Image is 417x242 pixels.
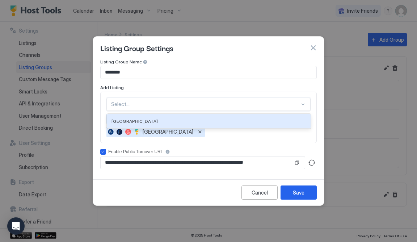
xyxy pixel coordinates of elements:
[108,149,163,154] div: Enable Public Turnover URL
[293,159,300,166] button: Copy
[100,42,173,53] span: Listing Group Settings
[100,85,124,90] span: Add Listing
[100,149,317,155] div: accessCode
[281,185,317,200] button: Save
[241,185,278,200] button: Cancel
[143,129,193,135] span: [GEOGRAPHIC_DATA]
[101,66,316,79] input: Input Field
[100,59,142,64] span: Listing Group Name
[307,158,317,168] button: Generate turnover URL
[7,217,25,235] div: Open Intercom Messenger
[293,189,304,196] div: Save
[101,157,293,169] input: Input Field
[111,118,158,124] span: [GEOGRAPHIC_DATA]
[252,189,268,196] div: Cancel
[196,128,203,135] button: Remove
